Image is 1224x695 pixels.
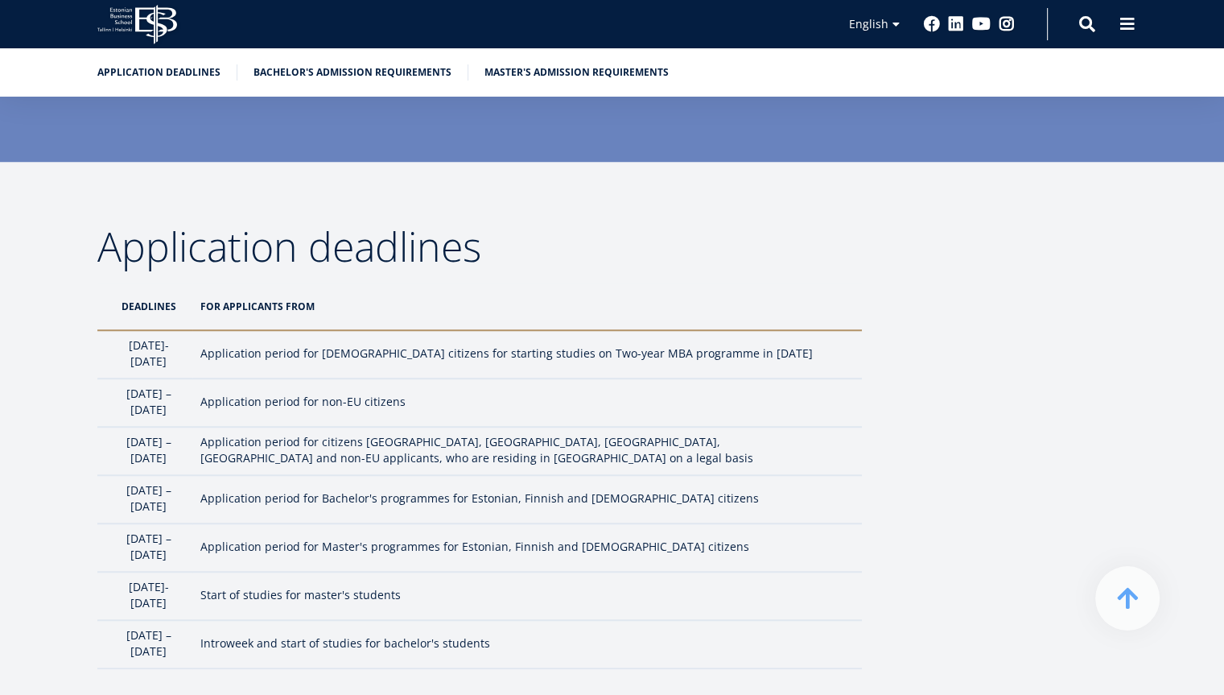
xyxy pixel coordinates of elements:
a: Bachelor's admission requirements [253,64,451,81]
a: Linkedin [948,16,964,32]
td: [DATE] – [DATE] [97,620,192,668]
h2: Application deadlines [97,226,862,267]
td: Application period for [DEMOGRAPHIC_DATA] citizens for starting studies on Two-year MBA programme... [192,330,862,379]
a: Instagram [999,16,1015,32]
p: Application period for Bachelor's programmes for Estonian, Finnish and [DEMOGRAPHIC_DATA] citizens [200,490,846,507]
td: [DATE]-[DATE] [97,572,192,620]
a: Youtube [972,16,991,32]
td: [DATE] – [DATE] [97,475,192,523]
td: Application period for Master's programmes for Estonian, Finnish and [DEMOGRAPHIC_DATA] citizens [192,523,862,572]
p: Introweek and start of studies for bachelor's students [200,635,846,652]
a: Master's admission requirements [484,64,669,81]
td: [DATE] – [DATE] [97,379,192,427]
td: Application period for non-EU citizens [192,379,862,427]
td: [DATE]- [DATE] [97,330,192,379]
td: [DATE] – [DATE] [97,427,192,475]
td: Start of studies for master's students [192,572,862,620]
a: Facebook [924,16,940,32]
a: Application deadlines [97,64,220,81]
th: For applicants from [192,283,862,330]
p: DeadlineS [113,299,184,315]
td: Application period for citizens [GEOGRAPHIC_DATA], [GEOGRAPHIC_DATA], [GEOGRAPHIC_DATA], [GEOGRAP... [192,427,862,475]
td: [DATE] – [DATE] [97,523,192,572]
